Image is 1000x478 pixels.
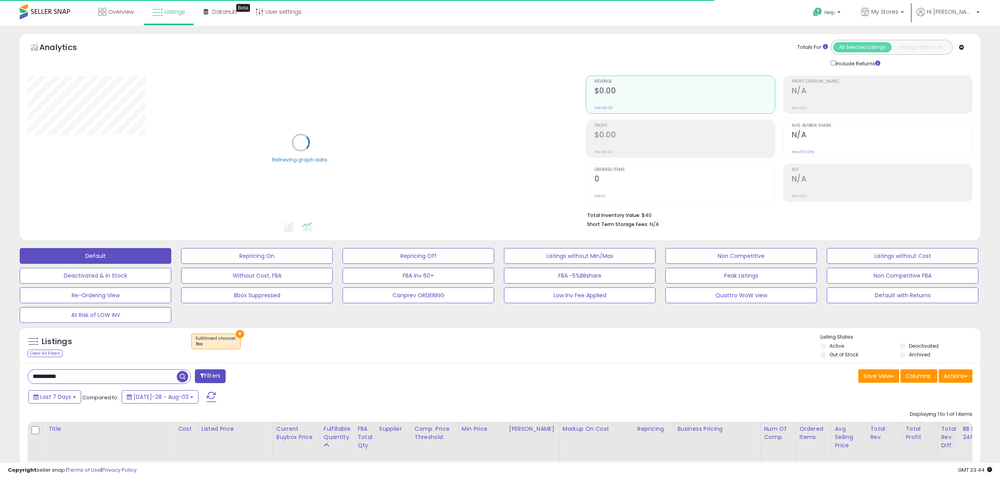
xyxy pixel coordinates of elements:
span: N/A [650,220,659,228]
h2: 0 [594,174,775,185]
div: Ordered Items [800,425,828,441]
span: ROI [792,168,972,172]
button: Non Competitive FBA [827,268,978,283]
div: Clear All Filters [28,350,63,357]
div: fba [196,341,236,347]
div: Business Pricing [678,425,757,433]
button: Deactivated & In Stock [20,268,171,283]
button: Filters [195,369,226,383]
button: Listings With Cost [891,42,950,52]
div: Comp. Price Threshold [415,425,455,441]
div: Min Price [462,425,502,433]
small: Prev: 100.00% [792,150,814,154]
a: Terms of Use [67,466,101,474]
small: Prev: N/A [792,106,807,110]
div: Markup on Cost [563,425,631,433]
h2: N/A [792,174,972,185]
div: Total Profit [906,425,935,441]
span: [DATE]-28 - Aug-03 [133,393,189,401]
span: Listings [165,8,185,16]
div: Repricing [637,425,671,433]
span: Last 7 Days [40,393,71,401]
div: [PERSON_NAME] [509,425,556,433]
button: Default with Returns [827,287,978,303]
button: Listings without Cost [827,248,978,264]
th: The percentage added to the cost of goods (COGS) that forms the calculator for Min & Max prices. [559,422,634,461]
button: Listings without Min/Max [504,248,656,264]
div: Totals For [797,44,828,51]
h5: Listings [42,336,72,347]
div: Tooltip anchor [236,4,250,12]
span: Profit [PERSON_NAME] [792,80,972,84]
li: $40 [587,210,967,219]
div: Total Rev. [870,425,899,441]
button: Repricing Off [343,248,494,264]
span: My Stores [871,8,898,16]
button: Default [20,248,171,264]
button: Actions [939,369,972,383]
span: 2025-08-11 23:44 GMT [958,466,992,474]
span: Overview [108,8,134,16]
button: Last 7 Days [28,390,81,404]
div: Displaying 1 to 1 of 1 items [910,411,972,418]
button: Quattro WoW view [665,287,817,303]
button: FBA -5%BBshare [504,268,656,283]
div: Include Returns [825,59,890,68]
span: Compared to: [82,394,119,401]
button: Repricing On [181,248,333,264]
h2: N/A [792,130,972,141]
span: Hi [PERSON_NAME] [927,8,974,16]
label: Deactivated [909,343,939,349]
a: Hi [PERSON_NAME] [917,8,980,26]
button: Without Cost, FBA [181,268,333,283]
button: FBA Inv 60+ [343,268,494,283]
div: Supplier [379,425,408,433]
div: Cost [178,425,195,433]
button: At Risk of LOW INV [20,307,171,323]
small: Prev: $0.00 [594,106,613,110]
div: Total Rev. Diff. [941,425,956,450]
div: Retrieving graph data.. [272,156,330,163]
button: Save View [858,369,899,383]
span: Ordered Items [594,168,775,172]
button: Low Inv Fee Applied [504,287,656,303]
span: Columns [906,372,930,380]
span: Fulfillment channel : [196,335,236,347]
div: Current Buybox Price [276,425,317,441]
h2: $0.00 [594,130,775,141]
label: Out of Stock [830,351,858,358]
div: seller snap | | [8,467,137,474]
button: Columns [900,369,937,383]
label: Active [830,343,844,349]
small: Prev: $0.00 [594,150,613,154]
button: Canprev ORDERING [343,287,494,303]
div: Title [48,425,171,433]
p: Listing States: [820,333,980,341]
b: Short Term Storage Fees: [587,221,648,228]
span: DataHub [212,8,237,16]
th: CSV column name: cust_attr_1_Supplier [376,422,411,461]
i: Get Help [813,7,822,17]
small: Prev: N/A [792,194,807,198]
div: Listed Price [202,425,270,433]
button: Bbox Suppressed [181,287,333,303]
label: Archived [909,351,930,358]
div: BB Share 24h. [963,425,991,441]
button: × [236,330,244,338]
a: Help [807,1,848,26]
button: All Selected Listings [833,42,892,52]
span: Avg. Buybox Share [792,124,972,128]
strong: Copyright [8,466,37,474]
span: Help [824,9,835,16]
h5: Analytics [39,42,92,55]
a: Privacy Policy [102,466,137,474]
small: Prev: 0 [594,194,606,198]
button: Non Competitive [665,248,817,264]
h2: $0.00 [594,86,775,97]
h2: N/A [792,86,972,97]
div: Fulfillable Quantity [324,425,351,441]
div: Avg Selling Price [835,425,864,450]
span: Profit [594,124,775,128]
span: Revenue [594,80,775,84]
button: [DATE]-28 - Aug-03 [122,390,198,404]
